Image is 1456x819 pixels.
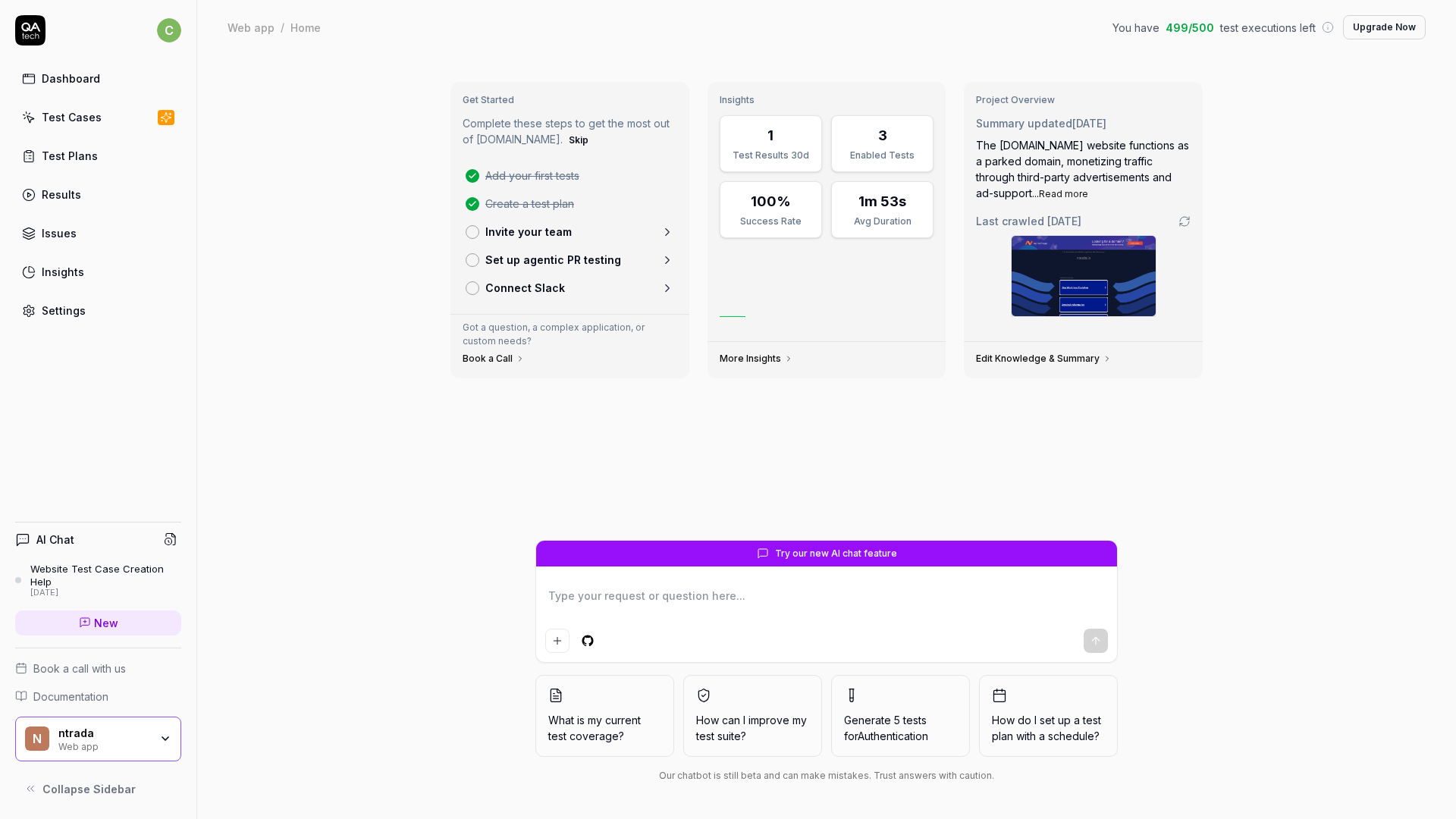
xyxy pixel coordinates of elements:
a: Test Cases [15,102,181,132]
div: Avg Duration [841,215,924,228]
span: How can I improve my test suite? [696,712,809,744]
span: Generate 5 tests for Authentication [844,714,928,742]
div: Web app [58,739,149,752]
span: Book a call with us [33,661,126,676]
p: Invite your team [485,224,572,240]
span: Last crawled [976,213,1081,229]
div: Insights [42,264,84,280]
a: Invite your team [460,218,680,246]
span: Summary updated [976,117,1072,130]
button: Generate 5 tests forAuthentication [831,675,970,757]
div: Settings [42,303,86,318]
div: Enabled Tests [841,149,924,162]
div: / [281,20,284,35]
div: Dashboard [42,71,100,86]
div: Test Plans [42,148,98,164]
p: Set up agentic PR testing [485,252,621,268]
button: How can I improve my test suite? [683,675,822,757]
a: Edit Knowledge & Summary [976,353,1112,365]
h3: Insights [720,94,934,106]
div: Test Cases [42,109,102,125]
div: 1m 53s [858,191,906,212]
a: Connect Slack [460,274,680,302]
button: Add attachment [545,629,570,653]
h3: Get Started [463,94,677,106]
img: Screenshot [1012,236,1156,316]
a: Go to crawling settings [1178,215,1191,227]
a: Documentation [15,689,181,704]
div: Web app [227,20,275,35]
time: [DATE] [1072,117,1106,130]
div: Home [290,20,321,35]
span: c [157,18,181,42]
span: You have [1112,20,1159,36]
span: 499 / 500 [1166,20,1214,36]
a: Test Plans [15,141,181,171]
div: ntrada [58,726,149,740]
div: 1 [767,125,773,146]
button: c [157,15,181,45]
div: Website Test Case Creation Help [30,563,181,588]
a: More Insights [720,353,793,365]
a: Website Test Case Creation Help[DATE] [15,563,181,598]
div: 100% [751,191,791,212]
button: How do I set up a test plan with a schedule? [979,675,1118,757]
a: Insights [15,257,181,287]
span: Try our new AI chat feature [775,547,897,560]
span: Collapse Sidebar [42,781,136,797]
div: Success Rate [730,215,812,228]
button: What is my current test coverage? [535,675,674,757]
p: Complete these steps to get the most out of [DOMAIN_NAME]. [463,115,677,149]
button: Read more [1039,187,1088,201]
button: nntradaWeb app [15,717,181,762]
span: n [25,726,49,751]
span: How do I set up a test plan with a schedule? [992,712,1105,744]
div: 3 [878,125,887,146]
div: [DATE] [30,588,181,598]
p: Got a question, a complex application, or custom needs? [463,321,677,348]
a: Results [15,180,181,209]
a: Set up agentic PR testing [460,246,680,274]
div: Test Results 30d [730,149,812,162]
div: Issues [42,225,77,241]
h3: Project Overview [976,94,1191,106]
div: Results [42,187,81,202]
span: New [94,615,118,631]
span: What is my current test coverage? [548,712,661,744]
a: Book a Call [463,353,525,365]
div: Our chatbot is still beta and can make mistakes. Trust answers with caution. [535,769,1118,783]
button: Collapse Sidebar [15,773,181,804]
a: Settings [15,296,181,325]
h4: AI Chat [36,532,74,548]
button: Skip [566,131,591,149]
a: Issues [15,218,181,248]
a: New [15,610,181,635]
button: Upgrade Now [1343,15,1426,39]
time: [DATE] [1047,215,1081,227]
span: test executions left [1220,20,1316,36]
span: Documentation [33,689,108,704]
a: Dashboard [15,64,181,93]
p: Connect Slack [485,280,565,296]
span: The [DOMAIN_NAME] website functions as a parked domain, monetizing traffic through third-party ad... [976,139,1189,199]
a: Book a call with us [15,661,181,676]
